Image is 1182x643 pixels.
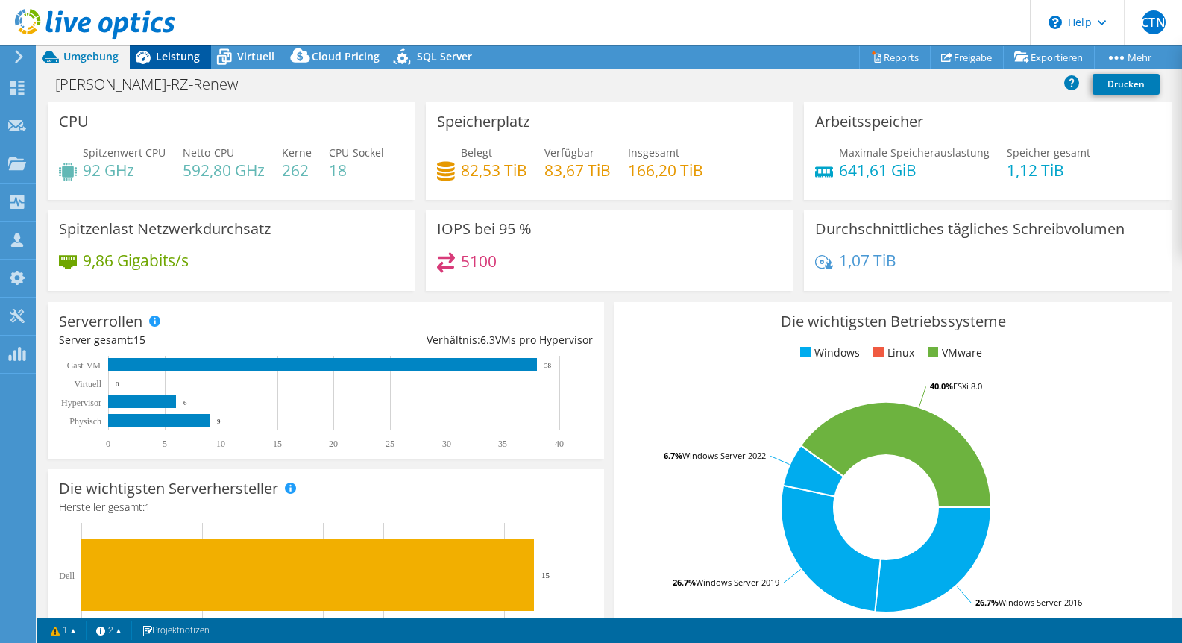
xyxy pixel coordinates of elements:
a: 1 [40,621,87,640]
text: 9 [217,418,221,425]
a: Projektnotizen [131,621,220,640]
a: 2 [86,621,132,640]
text: 35 [498,439,507,449]
h4: Hersteller gesamt: [59,499,593,515]
h4: 18 [329,162,384,178]
h3: Spitzenlast Netzwerkdurchsatz [59,221,271,237]
h4: 592,80 GHz [183,162,265,178]
span: Netto-CPU [183,145,234,160]
tspan: ESXi 8.0 [953,380,982,392]
li: Linux [870,345,914,361]
span: SQL Server [417,49,472,63]
span: Leistung [156,49,200,63]
text: 25 [386,439,394,449]
tspan: Windows Server 2019 [696,577,779,588]
text: 5 [163,439,167,449]
svg: \n [1049,16,1062,29]
h4: 92 GHz [83,162,166,178]
span: Maximale Speicherauslastung [839,145,990,160]
li: VMware [924,345,982,361]
div: Verhältnis: VMs pro Hypervisor [326,332,593,348]
span: CTN [1142,10,1166,34]
div: Server gesamt: [59,332,326,348]
h3: IOPS bei 95 % [437,221,532,237]
span: Insgesamt [628,145,679,160]
text: Virtuell [74,379,101,389]
span: 6.3 [480,333,495,347]
span: 15 [133,333,145,347]
h4: 166,20 TiB [628,162,703,178]
text: 0 [116,380,119,388]
h3: Durchschnittliches tägliches Schreibvolumen [815,221,1125,237]
span: Umgebung [63,49,119,63]
text: 6 [183,399,187,407]
span: Spitzenwert CPU [83,145,166,160]
tspan: Windows Server 2016 [999,597,1082,608]
span: Virtuell [237,49,274,63]
text: 0 [106,439,110,449]
text: 10 [216,439,225,449]
a: Freigabe [930,46,1004,69]
h3: Speicherplatz [437,113,529,130]
span: Cloud Pricing [312,49,380,63]
text: Physisch [69,416,101,427]
a: Reports [859,46,931,69]
text: Hypervisor [61,398,101,408]
tspan: 26.7% [975,597,999,608]
text: 20 [329,439,338,449]
text: 15 [273,439,282,449]
a: Exportieren [1003,46,1095,69]
text: 38 [544,362,552,369]
h4: 82,53 TiB [461,162,527,178]
span: Kerne [282,145,312,160]
span: Verfügbar [544,145,594,160]
h4: 83,67 TiB [544,162,611,178]
h3: Arbeitsspeicher [815,113,923,130]
li: Windows [796,345,860,361]
tspan: Windows Server 2022 [682,450,766,461]
h4: 1,07 TiB [839,252,896,269]
text: Dell [59,571,75,581]
span: Speicher gesamt [1007,145,1090,160]
h4: 9,86 Gigabits/s [83,252,189,269]
h4: 641,61 GiB [839,162,990,178]
text: 15 [541,571,550,580]
a: Drucken [1093,74,1160,95]
h3: Serverrollen [59,313,142,330]
span: Belegt [461,145,492,160]
text: Gast-VM [67,360,101,371]
h1: [PERSON_NAME]-RZ-Renew [48,76,261,92]
span: 1 [145,500,151,514]
span: CPU-Sockel [329,145,384,160]
h4: 262 [282,162,312,178]
a: Mehr [1094,46,1163,69]
text: 40 [555,439,564,449]
h4: 5100 [461,253,497,269]
tspan: 6.7% [664,450,682,461]
h4: 1,12 TiB [1007,162,1090,178]
text: 30 [442,439,451,449]
tspan: 26.7% [673,577,696,588]
tspan: 40.0% [930,380,953,392]
h3: Die wichtigsten Serverhersteller [59,480,278,497]
h3: CPU [59,113,89,130]
h3: Die wichtigsten Betriebssysteme [626,313,1160,330]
